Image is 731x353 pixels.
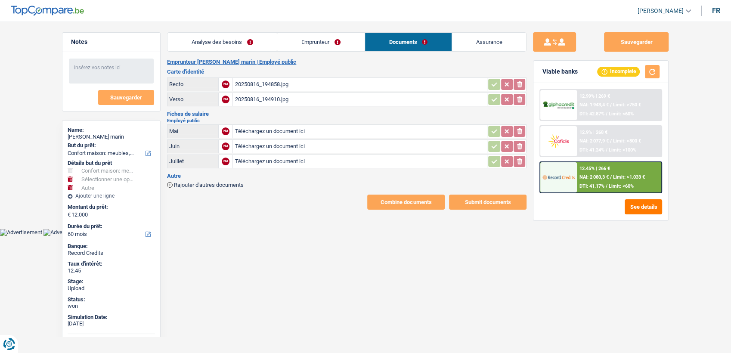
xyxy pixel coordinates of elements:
[638,7,684,15] span: [PERSON_NAME]
[169,128,217,134] div: Mai
[606,147,607,153] span: /
[110,95,142,100] span: Sauvegarder
[606,111,607,117] span: /
[68,250,155,257] div: Record Credits
[712,6,720,15] div: fr
[610,174,612,180] span: /
[71,38,152,46] h5: Notes
[609,183,634,189] span: Limit: <60%
[222,127,229,135] div: NA
[167,33,277,51] a: Analyse des besoins
[167,173,527,179] h3: Autre
[542,100,574,110] img: AlphaCredit
[613,138,641,144] span: Limit: >800 €
[579,183,604,189] span: DTI: 41.17%
[597,67,640,76] div: Incomplete
[68,211,71,218] span: €
[68,193,155,199] div: Ajouter une ligne
[68,204,153,211] label: Montant du prêt:
[609,111,634,117] span: Limit: <60%
[449,195,527,210] button: Submit documents
[68,142,153,149] label: But du prêt:
[68,278,155,285] div: Stage:
[579,130,607,135] div: 12.9% | 268 €
[167,69,527,74] h3: Carte d'identité
[542,169,574,185] img: Record Credits
[367,195,445,210] button: Combine documents
[606,183,607,189] span: /
[610,138,612,144] span: /
[542,133,574,149] img: Cofidis
[631,4,691,18] a: [PERSON_NAME]
[625,199,662,214] button: See details
[68,303,155,310] div: won
[610,102,612,108] span: /
[604,32,669,52] button: Sauvegarder
[277,33,364,51] a: Emprunteur
[68,160,155,167] div: Détails but du prêt
[167,118,527,123] h2: Employé public
[579,111,604,117] span: DTI: 42.87%
[43,229,86,236] img: Advertisement
[579,147,604,153] span: DTI: 41.24%
[235,93,485,106] div: 20250816_194910.jpg
[235,78,485,91] div: 20250816_194858.jpg
[609,147,636,153] span: Limit: <100%
[68,267,155,274] div: 12.45
[68,320,155,327] div: [DATE]
[169,143,217,149] div: Juin
[452,33,526,51] a: Assurance
[579,174,609,180] span: NAI: 2 080,3 €
[222,158,229,165] div: NA
[579,166,610,171] div: 12.45% | 266 €
[68,260,155,267] div: Taux d'intérêt:
[68,223,153,230] label: Durée du prêt:
[222,96,229,103] div: NA
[169,96,217,102] div: Verso
[68,127,155,133] div: Name:
[222,81,229,88] div: NA
[68,314,155,321] div: Simulation Date:
[167,59,527,65] h2: Emprunteur [PERSON_NAME] marin | Employé public
[174,182,244,188] span: Rajouter d'autres documents
[169,158,217,164] div: Juillet
[365,33,452,51] a: Documents
[167,182,244,188] button: Rajouter d'autres documents
[222,142,229,150] div: NA
[579,138,609,144] span: NAI: 2 077,9 €
[579,102,609,108] span: NAI: 1 943,4 €
[167,111,527,117] h3: Fiches de salaire
[613,102,641,108] span: Limit: >750 €
[579,93,610,99] div: 12.99% | 269 €
[169,81,217,87] div: Recto
[68,133,155,140] div: [PERSON_NAME] marin
[68,296,155,303] div: Status:
[542,68,577,75] div: Viable banks
[68,285,155,292] div: Upload
[98,90,154,105] button: Sauvegarder
[11,6,84,16] img: TopCompare Logo
[613,174,645,180] span: Limit: >1.033 €
[68,243,155,250] div: Banque:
